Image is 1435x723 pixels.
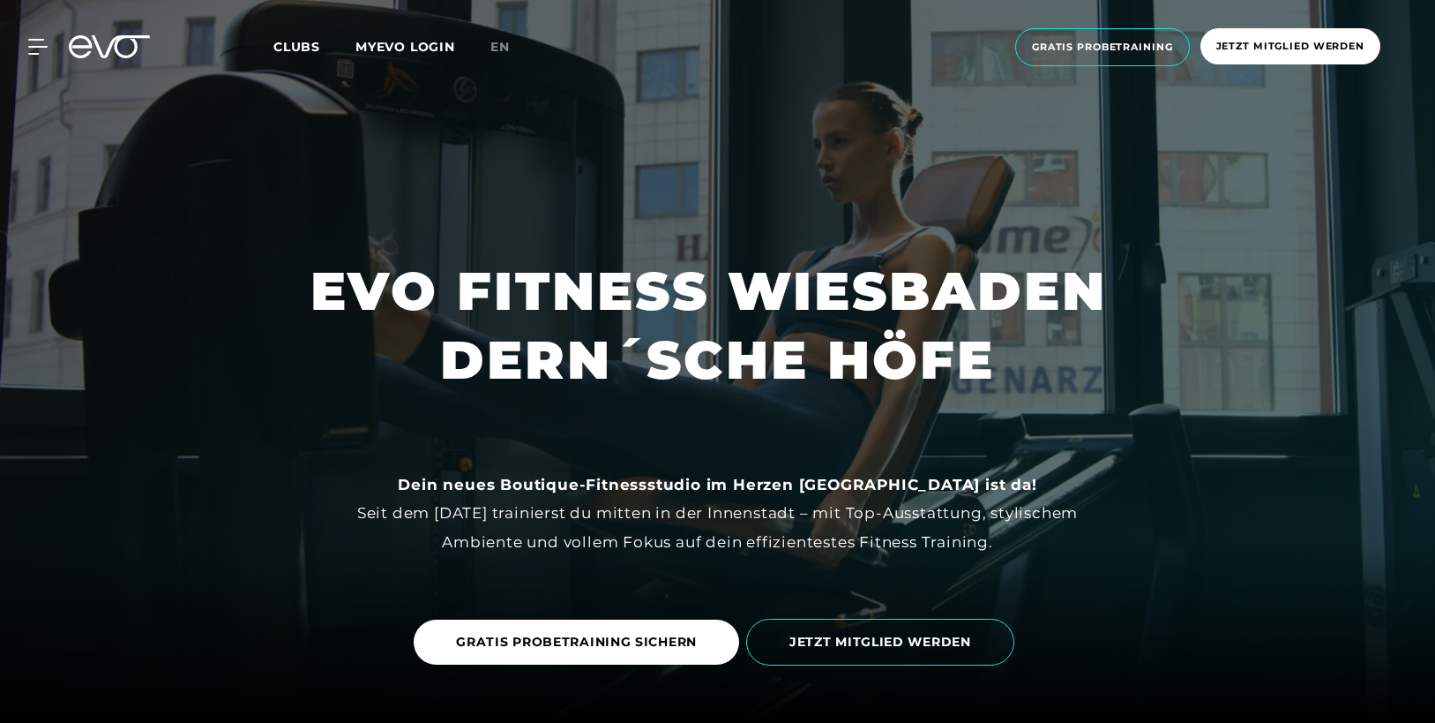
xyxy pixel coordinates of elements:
[746,606,1021,679] a: JETZT MITGLIED WERDEN
[321,471,1115,556] div: Seit dem [DATE] trainierst du mitten in der Innenstadt – mit Top-Ausstattung, stylischem Ambiente...
[1032,40,1173,55] span: Gratis Probetraining
[414,620,739,665] a: GRATIS PROBETRAINING SICHERN
[1216,39,1364,54] span: Jetzt Mitglied werden
[1195,28,1386,66] a: Jetzt Mitglied werden
[490,39,510,55] span: en
[355,39,455,55] a: MYEVO LOGIN
[490,37,531,57] a: en
[273,38,355,55] a: Clubs
[310,257,1125,395] h1: EVO FITNESS WIESBADEN DERN´SCHE HÖFE
[398,476,1036,493] strong: Dein neues Boutique-Fitnessstudio im Herzen [GEOGRAPHIC_DATA] ist da!
[789,633,971,651] span: JETZT MITGLIED WERDEN
[456,633,697,651] span: GRATIS PROBETRAINING SICHERN
[273,39,320,55] span: Clubs
[1010,28,1195,66] a: Gratis Probetraining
